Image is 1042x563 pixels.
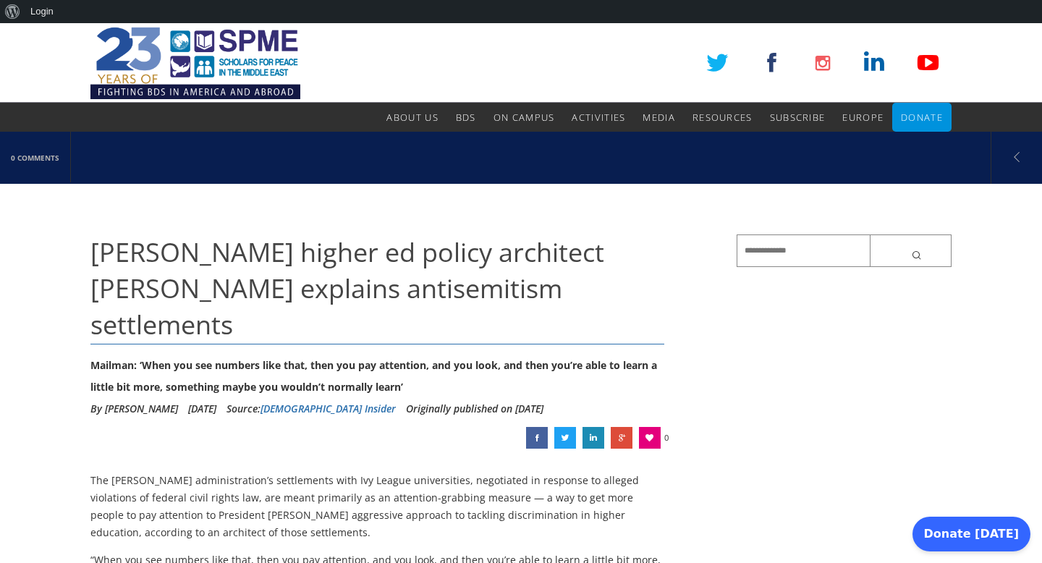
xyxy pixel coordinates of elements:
a: Europe [842,103,884,132]
a: Trump higher ed policy architect May Mailman explains antisemitism settlements [526,427,548,449]
a: On Campus [494,103,555,132]
li: [DATE] [188,398,216,420]
a: About Us [386,103,438,132]
span: Resources [692,111,753,124]
a: Trump higher ed policy architect May Mailman explains antisemitism settlements [583,427,604,449]
a: Donate [901,103,943,132]
a: BDS [456,103,476,132]
span: [PERSON_NAME] higher ed policy architect [PERSON_NAME] explains antisemitism settlements [90,234,604,343]
a: Trump higher ed policy architect May Mailman explains antisemitism settlements [554,427,576,449]
span: 0 [664,427,669,449]
img: SPME [90,23,300,103]
span: Subscribe [770,111,826,124]
span: Media [643,111,675,124]
span: BDS [456,111,476,124]
li: By [PERSON_NAME] [90,398,178,420]
span: Donate [901,111,943,124]
a: Media [643,103,675,132]
div: Source: [226,398,396,420]
span: About Us [386,111,438,124]
a: Resources [692,103,753,132]
div: Mailman: ‘When you see numbers like that, then you pay attention, and you look, and then you’re a... [90,355,664,398]
a: [DEMOGRAPHIC_DATA] Insider [260,402,396,415]
li: Originally published on [DATE] [406,398,543,420]
a: Trump higher ed policy architect May Mailman explains antisemitism settlements [611,427,632,449]
span: On Campus [494,111,555,124]
a: Subscribe [770,103,826,132]
p: The [PERSON_NAME] administration’s settlements with Ivy League universities, negotiated in respon... [90,472,664,541]
span: Activities [572,111,625,124]
a: Activities [572,103,625,132]
span: Europe [842,111,884,124]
